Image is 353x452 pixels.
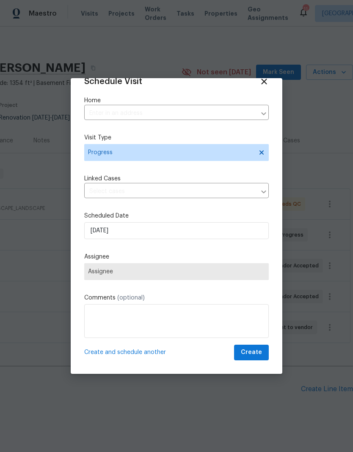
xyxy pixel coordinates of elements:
[84,253,269,261] label: Assignee
[117,295,145,301] span: (optional)
[84,348,166,357] span: Create and schedule another
[84,294,269,302] label: Comments
[84,77,142,86] span: Schedule Visit
[234,345,269,360] button: Create
[241,347,262,358] span: Create
[84,174,121,183] span: Linked Cases
[259,77,269,86] span: Close
[88,148,253,157] span: Progress
[84,222,269,239] input: M/D/YYYY
[84,185,256,198] input: Select cases
[84,96,269,105] label: Home
[84,107,256,120] input: Enter in an address
[84,133,269,142] label: Visit Type
[88,268,265,275] span: Assignee
[84,212,269,220] label: Scheduled Date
